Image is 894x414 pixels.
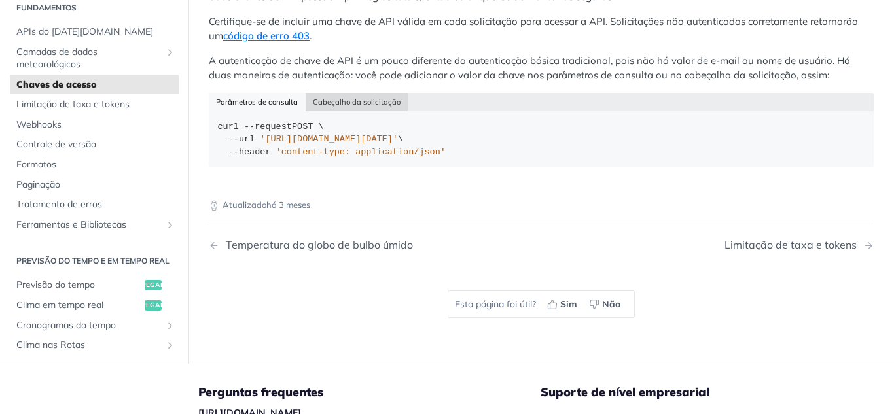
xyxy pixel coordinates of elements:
a: Limitação de taxa e tokens [10,95,179,115]
font: pegar [141,281,165,290]
a: Próxima página: Limitação de taxa e tokens [724,239,874,251]
font: Suporte de nível empresarial [541,385,709,400]
a: Tratamento de erros [10,196,179,215]
a: Clima em tempo realpegar [10,296,179,315]
a: Camadas de dados meteorológicosMostrar subpáginas para Camadas de Dados Meteorológicos [10,43,179,75]
font: pegar [141,301,165,309]
a: Página anterior: Temperatura do globo de bulbo úmido [209,239,493,251]
font: Temperatura do globo de bulbo úmido [226,238,413,251]
font: A autenticação de chave de API é um pouco diferente da autenticação básica tradicional, pois não ... [209,54,850,82]
font: Clima nas Rotas [16,339,85,351]
font: Sim [560,298,577,310]
button: Mostrar subpáginas para Clima em Rotas [165,341,175,351]
font: Previsão do tempo e em tempo real [16,256,170,266]
font: Certifique-se de incluir uma chave de API válida em cada solicitação para acessar a API. Solicita... [209,15,858,43]
div: POST \ \ [218,120,865,159]
a: Ferramentas e BibliotecasMostrar subpáginas para Ferramentas e Bibliotecas [10,215,179,235]
a: Previsão do tempopegar [10,276,179,296]
span: --request [244,122,292,131]
font: Chaves de acesso [16,78,97,90]
a: Controle de versão [10,135,179,155]
font: Fundamentos [16,3,77,12]
a: Paginação [10,175,179,195]
a: Webhooks [10,115,179,135]
button: Cabeçalho da solicitação [306,93,408,111]
a: APIs do [DATE][DOMAIN_NAME] [10,22,179,42]
button: Mostrar subpáginas para Camadas de Dados Meteorológicos [165,47,175,58]
a: Chaves de acesso [10,75,179,95]
span: 'content-type: application/json' [276,147,446,157]
button: Mostrar subpáginas para Ferramentas e Bibliotecas [165,220,175,230]
font: Atualizado [223,199,266,210]
font: Perguntas frequentes [198,385,323,400]
font: APIs do [DATE][DOMAIN_NAME] [16,26,153,37]
font: Clima em tempo real [16,299,103,311]
font: Ferramentas e Bibliotecas [16,218,126,230]
font: Esta página foi útil? [455,298,536,310]
font: . [310,29,312,42]
font: Previsão do tempo [16,279,95,291]
span: curl [218,122,239,131]
font: Cronogramas do tempo [16,319,116,331]
span: '[URL][DOMAIN_NAME][DATE]' [260,134,398,144]
font: Não [602,298,620,310]
font: há 3 meses [266,199,310,210]
span: --url [228,134,255,144]
font: Controle de versão [16,139,96,150]
a: Formatos [10,156,179,175]
font: Cabeçalho da solicitação [313,97,401,107]
font: Formatos [16,159,56,171]
button: Mostrar subpáginas para Cronogramas do Tempo [165,320,175,331]
button: Sim [543,294,584,314]
button: Não [584,294,628,314]
span: --header [228,147,271,157]
font: Paginação [16,179,60,190]
a: código de erro 403 [223,29,310,42]
a: Clima nas RotasMostrar subpáginas para Clima em Rotas [10,336,179,356]
font: Limitação de taxa e tokens [16,99,130,111]
font: Limitação de taxa e tokens [724,238,857,251]
font: Webhooks [16,118,62,130]
font: Camadas de dados meteorológicos [16,46,98,71]
nav: Controles de paginação [209,226,874,264]
font: Tratamento de erros [16,199,102,211]
a: Cronogramas do tempoMostrar subpáginas para Cronogramas do Tempo [10,316,179,336]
